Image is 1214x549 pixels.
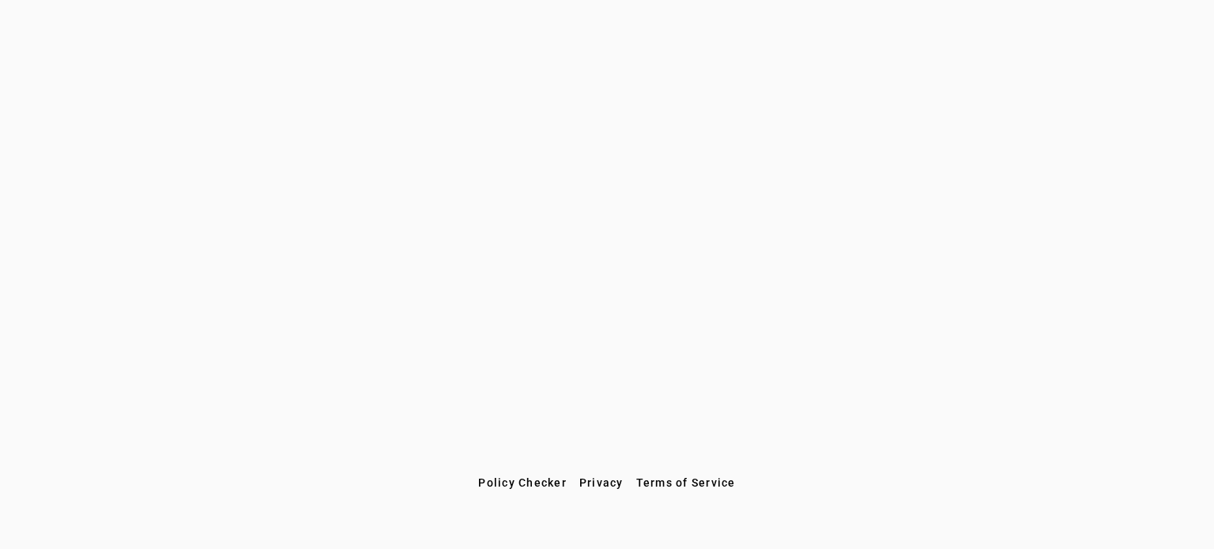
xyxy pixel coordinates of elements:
[573,468,630,497] button: Privacy
[472,468,573,497] button: Policy Checker
[630,468,742,497] button: Terms of Service
[579,476,624,489] span: Privacy
[636,476,736,489] span: Terms of Service
[478,476,567,489] span: Policy Checker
